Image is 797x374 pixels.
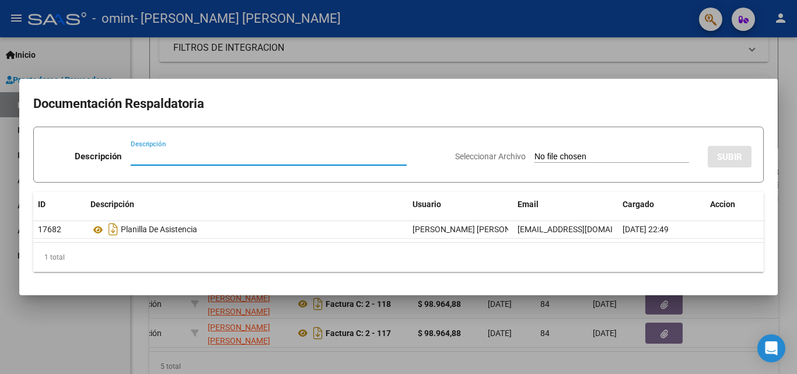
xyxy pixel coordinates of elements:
[33,192,86,217] datatable-header-cell: ID
[518,225,647,234] span: [EMAIL_ADDRESS][DOMAIN_NAME]
[513,192,618,217] datatable-header-cell: Email
[413,225,667,234] span: [PERSON_NAME] [PERSON_NAME] [PERSON_NAME] [PERSON_NAME]
[33,243,764,272] div: 1 total
[90,220,403,239] div: Planilla De Asistencia
[757,334,785,362] div: Open Intercom Messenger
[38,225,61,234] span: 17682
[717,152,742,162] span: SUBIR
[33,93,764,115] h2: Documentación Respaldatoria
[623,225,669,234] span: [DATE] 22:49
[518,200,539,209] span: Email
[623,200,654,209] span: Cargado
[710,200,735,209] span: Accion
[705,192,764,217] datatable-header-cell: Accion
[413,200,441,209] span: Usuario
[618,192,705,217] datatable-header-cell: Cargado
[38,200,46,209] span: ID
[708,146,751,167] button: SUBIR
[90,200,134,209] span: Descripción
[408,192,513,217] datatable-header-cell: Usuario
[106,220,121,239] i: Descargar documento
[75,150,121,163] p: Descripción
[86,192,408,217] datatable-header-cell: Descripción
[455,152,526,161] span: Seleccionar Archivo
